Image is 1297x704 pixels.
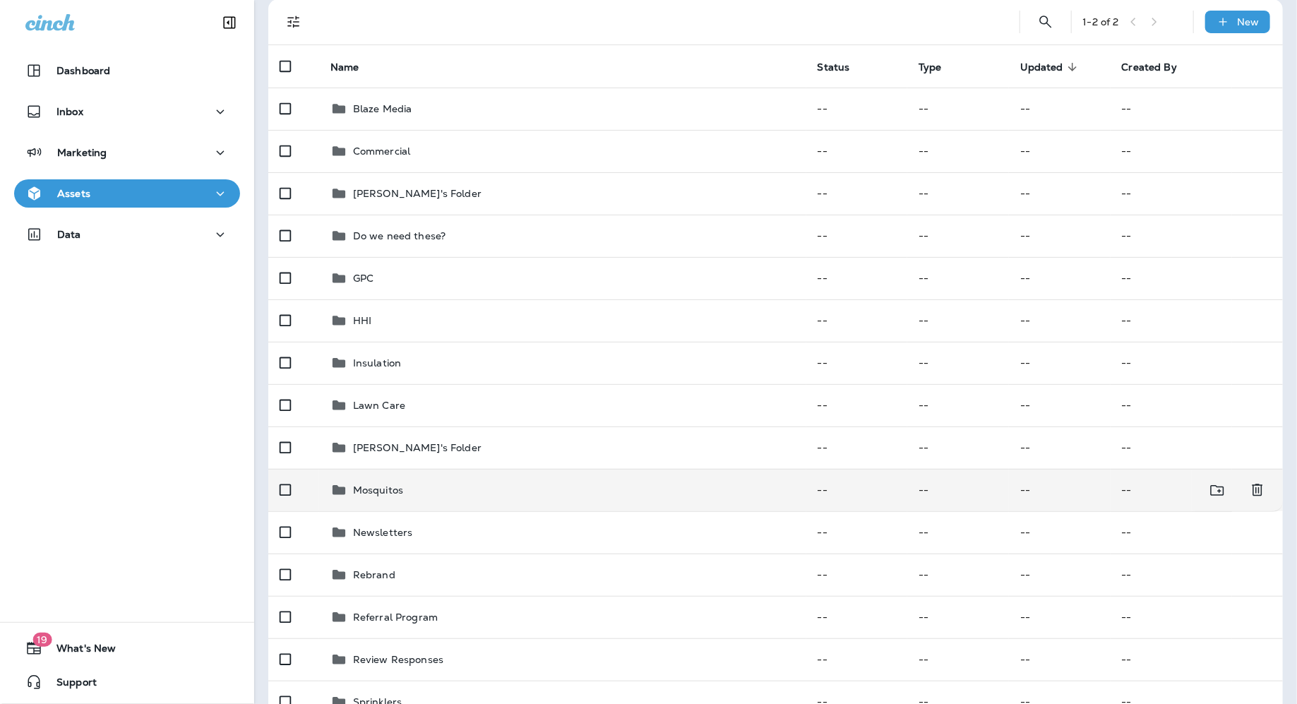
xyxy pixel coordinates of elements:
[1083,16,1119,28] div: 1 - 2 of 2
[1111,130,1283,172] td: --
[353,145,410,157] p: Commercial
[353,400,405,411] p: Lawn Care
[907,384,1009,426] td: --
[806,596,908,638] td: --
[1009,299,1111,342] td: --
[806,342,908,384] td: --
[806,511,908,554] td: --
[806,638,908,681] td: --
[1009,342,1111,384] td: --
[56,65,110,76] p: Dashboard
[806,172,908,215] td: --
[1111,384,1283,426] td: --
[1009,172,1111,215] td: --
[14,668,240,696] button: Support
[806,215,908,257] td: --
[806,299,908,342] td: --
[1111,88,1283,130] td: --
[1009,469,1111,511] td: --
[907,88,1009,130] td: --
[1122,61,1177,73] span: Created By
[1009,257,1111,299] td: --
[907,426,1009,469] td: --
[353,230,446,241] p: Do we need these?
[1032,8,1060,36] button: Search Templates
[42,643,116,660] span: What's New
[806,426,908,469] td: --
[1111,257,1283,299] td: --
[57,229,81,240] p: Data
[353,484,403,496] p: Mosquitos
[1009,426,1111,469] td: --
[806,88,908,130] td: --
[353,103,412,114] p: Blaze Media
[14,220,240,249] button: Data
[907,638,1009,681] td: --
[806,130,908,172] td: --
[32,633,52,647] span: 19
[14,138,240,167] button: Marketing
[1111,342,1283,384] td: --
[1111,596,1283,638] td: --
[1111,215,1283,257] td: --
[353,569,395,580] p: Rebrand
[1111,638,1283,681] td: --
[1111,511,1283,554] td: --
[1009,215,1111,257] td: --
[57,147,107,158] p: Marketing
[57,188,90,199] p: Assets
[907,469,1009,511] td: --
[330,61,378,73] span: Name
[1111,554,1283,596] td: --
[907,596,1009,638] td: --
[1111,172,1283,215] td: --
[1111,426,1283,469] td: --
[1020,61,1082,73] span: Updated
[353,611,438,623] p: Referral Program
[280,8,308,36] button: Filters
[56,106,83,117] p: Inbox
[1009,130,1111,172] td: --
[353,442,482,453] p: [PERSON_NAME]'s Folder
[806,554,908,596] td: --
[1111,469,1232,511] td: --
[14,634,240,662] button: 19What's New
[1020,61,1063,73] span: Updated
[1009,554,1111,596] td: --
[907,299,1009,342] td: --
[1111,299,1283,342] td: --
[14,56,240,85] button: Dashboard
[1009,638,1111,681] td: --
[42,676,97,693] span: Support
[353,357,401,369] p: Insulation
[907,257,1009,299] td: --
[806,469,908,511] td: --
[353,273,373,284] p: GPC
[907,511,1009,554] td: --
[818,61,850,73] span: Status
[1009,511,1111,554] td: --
[907,215,1009,257] td: --
[1238,16,1260,28] p: New
[1122,61,1195,73] span: Created By
[1009,596,1111,638] td: --
[330,61,359,73] span: Name
[1203,476,1232,505] button: Move to folder
[1009,88,1111,130] td: --
[806,257,908,299] td: --
[907,172,1009,215] td: --
[919,61,960,73] span: Type
[919,61,942,73] span: Type
[907,554,1009,596] td: --
[907,342,1009,384] td: --
[353,654,443,665] p: Review Responses
[14,179,240,208] button: Assets
[353,315,371,326] p: HHI
[1009,384,1111,426] td: --
[353,188,482,199] p: [PERSON_NAME]'s Folder
[353,527,413,538] p: Newsletters
[14,97,240,126] button: Inbox
[806,384,908,426] td: --
[210,8,249,37] button: Collapse Sidebar
[907,130,1009,172] td: --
